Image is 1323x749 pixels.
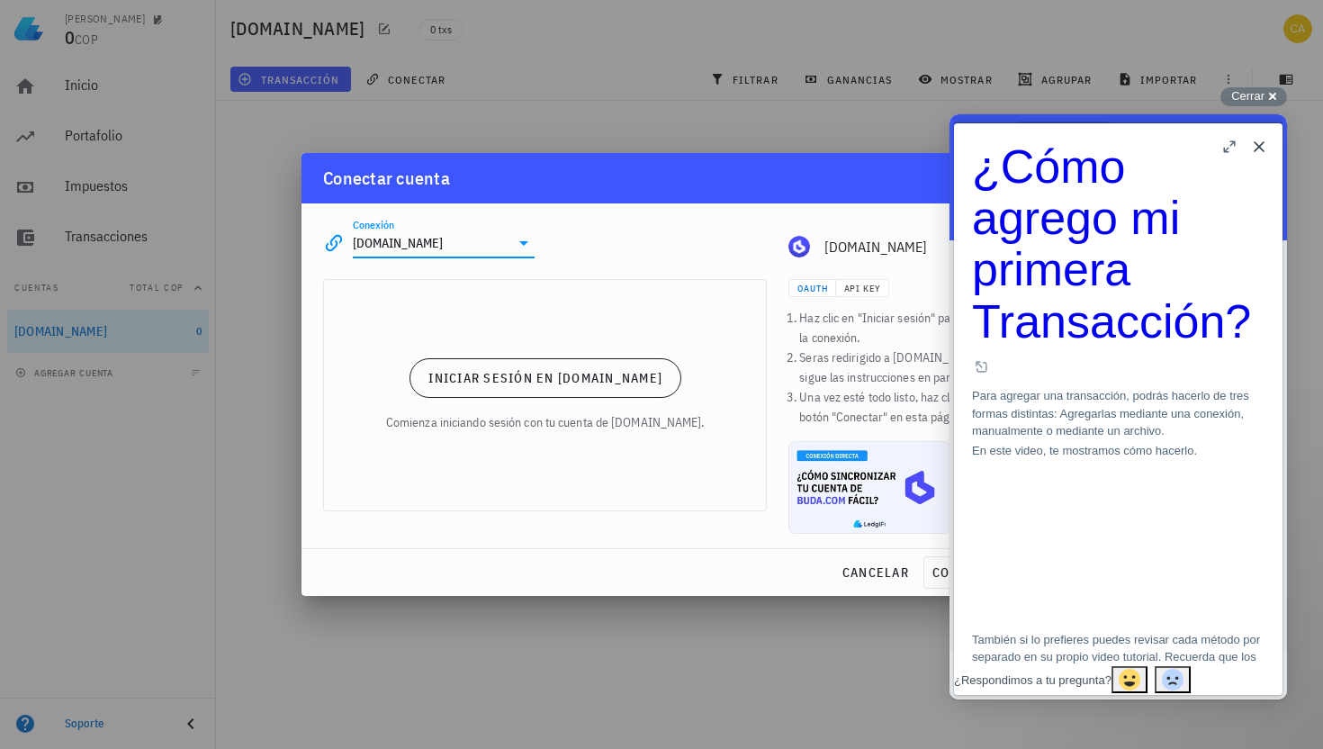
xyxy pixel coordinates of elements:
[22,27,315,266] div: ¿Cómo agrego mi primera Transacción?
[824,239,1000,256] div: [DOMAIN_NAME]
[353,229,509,257] input: Seleccionar una conexión
[799,387,1000,427] li: Una vez esté todo listo, haz clic en el botón "Conectar" en esta página.
[427,370,662,386] span: Iniciar sesión en [DOMAIN_NAME]
[841,564,909,581] span: cancelar
[843,283,881,294] span: API Key
[22,27,315,233] h1: ¿Cómo agrego mi primera Transacción?
[22,328,315,346] p: En este video, te mostramos cómo hacerlo.
[4,559,162,573] span: ¿Respondimos a tu pregunta?
[323,164,450,193] div: Conectar cuenta
[22,27,315,673] article: Doc article
[22,347,315,511] iframe: YouTube video player
[162,552,198,579] button: Send feedback: Sí. For "¿Respondimos a tu pregunta?"
[949,114,1287,699] iframe: Help Scout Beacon - Live Chat, Contact Form, and Knowledge Base
[796,283,827,294] span: OAuth
[799,308,1000,347] li: Haz clic en "Iniciar sesión" para iniciar la conexión.
[22,273,315,326] p: Para agregar una transacción, podrás hacerlo de tres formas distintas: Agregarlas mediante una co...
[22,517,315,570] p: También si lo prefieres puedes revisar cada método por separado en su propio video tutorial. Recu...
[4,557,162,575] div: ¿Respondimos a tu pregunta?
[1220,87,1287,106] button: Cerrar
[788,279,835,297] button: OAuth
[1231,89,1264,103] span: Cerrar
[409,358,681,398] button: Iniciar sesión en [DOMAIN_NAME]
[22,27,315,266] a: ¿Cómo agrego mi primera Transacción?. Click to open in new window.
[205,552,241,579] button: Send feedback: No. For "¿Respondimos a tu pregunta?"
[353,218,394,231] label: Conexión
[386,412,705,432] div: Comienza iniciando sesión con tu cuenta de [DOMAIN_NAME].
[834,556,916,589] button: cancelar
[4,552,333,582] div: Article feedback
[923,556,1007,589] button: conectar
[931,564,999,581] span: conectar
[799,347,1000,387] li: Seras redirigido a [DOMAIN_NAME], sigue las instrucciones en pantalla.
[836,279,889,297] button: API Key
